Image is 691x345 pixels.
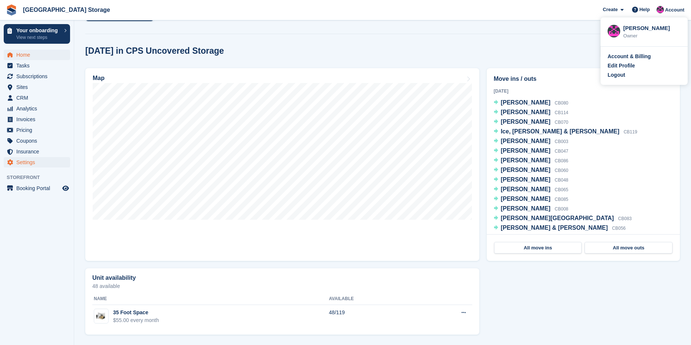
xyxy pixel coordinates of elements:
[7,174,74,181] span: Storefront
[608,25,620,37] img: Jantz Morgan
[92,293,329,305] th: Name
[624,129,637,135] span: CB119
[555,168,568,173] span: CB060
[603,6,618,13] span: Create
[494,127,637,137] a: Ice, [PERSON_NAME] & [PERSON_NAME] CB119
[16,157,61,167] span: Settings
[501,167,551,173] span: [PERSON_NAME]
[113,309,159,316] div: 35 Foot Space
[501,119,551,125] span: [PERSON_NAME]
[16,28,60,33] p: Your onboarding
[4,136,70,146] a: menu
[4,114,70,125] a: menu
[113,316,159,324] div: $55.00 every month
[16,50,61,60] span: Home
[665,6,684,14] span: Account
[16,82,61,92] span: Sites
[4,60,70,71] a: menu
[494,146,568,156] a: [PERSON_NAME] CB047
[501,138,551,144] span: [PERSON_NAME]
[494,156,568,166] a: [PERSON_NAME] CB086
[16,136,61,146] span: Coupons
[92,275,136,281] h2: Unit availability
[608,71,625,79] div: Logout
[501,99,551,106] span: [PERSON_NAME]
[16,103,61,114] span: Analytics
[618,216,632,221] span: CB083
[16,125,61,135] span: Pricing
[501,128,619,135] span: Ice, [PERSON_NAME] & [PERSON_NAME]
[555,197,568,202] span: CB085
[20,4,113,16] a: [GEOGRAPHIC_DATA] Storage
[612,226,626,231] span: CB056
[85,46,224,56] h2: [DATE] in CPS Uncovered Storage
[494,214,632,223] a: [PERSON_NAME][GEOGRAPHIC_DATA] CB083
[494,88,673,94] div: [DATE]
[6,4,17,16] img: stora-icon-8386f47178a22dfd0bd8f6a31ec36ba5ce8667c1dd55bd0f319d3a0aa187defe.svg
[501,225,608,231] span: [PERSON_NAME] & [PERSON_NAME]
[494,166,568,175] a: [PERSON_NAME] CB060
[4,82,70,92] a: menu
[585,242,672,254] a: All move outs
[4,50,70,60] a: menu
[494,223,626,233] a: [PERSON_NAME] & [PERSON_NAME] CB056
[16,60,61,71] span: Tasks
[16,183,61,193] span: Booking Portal
[555,120,568,125] span: CB070
[4,93,70,103] a: menu
[329,293,417,305] th: Available
[494,233,585,243] a: [PERSON_NAME] CB044, CB045
[4,183,70,193] a: menu
[623,32,681,40] div: Owner
[494,195,568,204] a: [PERSON_NAME] CB085
[608,62,681,70] a: Edit Profile
[555,139,568,144] span: CB003
[329,305,417,328] td: 48/119
[555,178,568,183] span: CB048
[657,6,664,13] img: Jantz Morgan
[501,176,551,183] span: [PERSON_NAME]
[501,196,551,202] span: [PERSON_NAME]
[608,53,651,60] div: Account & Billing
[501,157,551,163] span: [PERSON_NAME]
[501,109,551,115] span: [PERSON_NAME]
[494,108,568,117] a: [PERSON_NAME] CB114
[501,215,614,221] span: [PERSON_NAME][GEOGRAPHIC_DATA]
[494,137,568,146] a: [PERSON_NAME] CB003
[16,114,61,125] span: Invoices
[608,53,681,60] a: Account & Billing
[61,184,70,193] a: Preview store
[16,146,61,157] span: Insurance
[555,187,568,192] span: CB065
[93,75,105,82] h2: Map
[555,149,568,154] span: CB047
[16,93,61,103] span: CRM
[4,146,70,157] a: menu
[608,71,681,79] a: Logout
[623,24,681,31] div: [PERSON_NAME]
[94,311,108,322] img: 50.jpg
[555,100,568,106] span: CB080
[494,242,582,254] a: All move ins
[4,157,70,167] a: menu
[501,147,551,154] span: [PERSON_NAME]
[555,158,568,163] span: CB086
[555,110,568,115] span: CB114
[92,283,472,289] p: 48 available
[16,71,61,82] span: Subscriptions
[494,117,568,127] a: [PERSON_NAME] CB070
[494,98,568,108] a: [PERSON_NAME] CB080
[639,6,650,13] span: Help
[494,204,568,214] a: [PERSON_NAME] CB008
[4,71,70,82] a: menu
[608,62,635,70] div: Edit Profile
[85,68,479,261] a: Map
[4,103,70,114] a: menu
[501,186,551,192] span: [PERSON_NAME]
[494,185,568,195] a: [PERSON_NAME] CB065
[555,206,568,212] span: CB008
[4,24,70,44] a: Your onboarding View next steps
[494,175,568,185] a: [PERSON_NAME] CB048
[4,125,70,135] a: menu
[16,34,60,41] p: View next steps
